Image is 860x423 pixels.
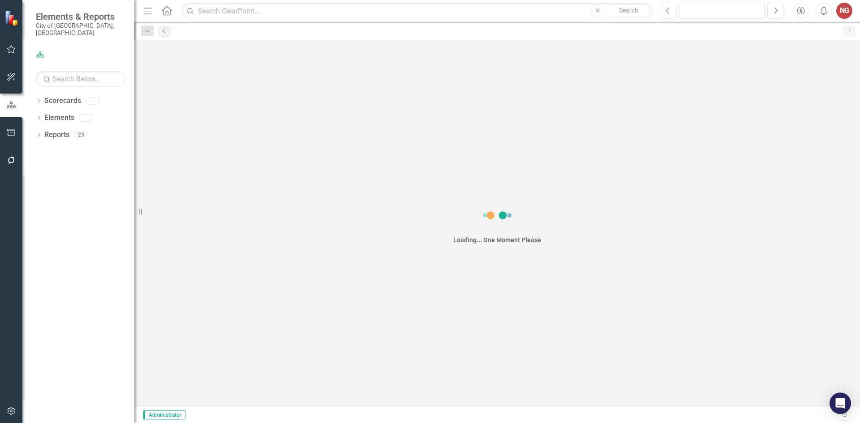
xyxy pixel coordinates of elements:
input: Search Below... [36,71,125,87]
span: Elements & Reports [36,11,125,22]
input: Search ClearPoint... [181,3,653,19]
button: NG [836,3,852,19]
a: Elements [44,113,74,123]
div: Loading... One Moment Please [453,235,541,244]
div: Open Intercom Messenger [830,393,851,414]
small: City of [GEOGRAPHIC_DATA], [GEOGRAPHIC_DATA] [36,22,125,37]
img: ClearPoint Strategy [4,10,20,26]
button: Search [606,4,651,17]
a: Reports [44,130,69,140]
div: 23 [74,131,88,139]
a: Scorecards [44,96,81,106]
span: Administrator [143,410,185,419]
span: Search [619,7,638,14]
